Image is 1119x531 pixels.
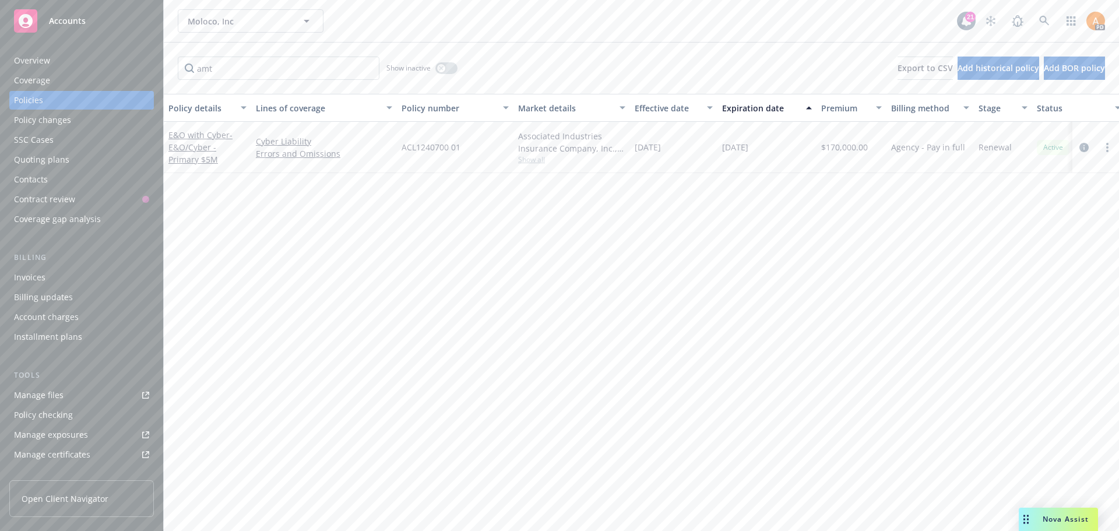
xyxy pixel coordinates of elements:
div: Quoting plans [14,150,69,169]
a: Stop snowing [979,9,1002,33]
span: $170,000.00 [821,141,868,153]
button: Add historical policy [958,57,1039,80]
a: Report a Bug [1006,9,1029,33]
a: Policies [9,91,154,110]
div: Account charges [14,308,79,326]
button: Moloco, Inc [178,9,323,33]
button: Effective date [630,94,717,122]
div: Contract review [14,190,75,209]
a: SSC Cases [9,131,154,149]
a: Switch app [1060,9,1083,33]
button: Expiration date [717,94,817,122]
div: Coverage [14,71,50,90]
div: SSC Cases [14,131,54,149]
span: Add BOR policy [1044,62,1105,73]
a: Contract review [9,190,154,209]
div: Policy checking [14,406,73,424]
div: Invoices [14,268,45,287]
div: Contacts [14,170,48,189]
div: Manage files [14,386,64,405]
div: Billing [9,252,154,263]
a: Policy checking [9,406,154,424]
a: Account charges [9,308,154,326]
a: Installment plans [9,328,154,346]
span: Agency - Pay in full [891,141,965,153]
a: Invoices [9,268,154,287]
span: Active [1041,142,1065,153]
div: Policy number [402,102,496,114]
button: Market details [513,94,630,122]
div: Market details [518,102,613,114]
div: Status [1037,102,1108,114]
button: Policy details [164,94,251,122]
div: Expiration date [722,102,799,114]
input: Filter by keyword... [178,57,379,80]
span: [DATE] [635,141,661,153]
button: Premium [817,94,886,122]
button: Billing method [886,94,974,122]
button: Add BOR policy [1044,57,1105,80]
a: more [1100,140,1114,154]
div: Policy changes [14,111,71,129]
div: Associated Industries Insurance Company, Inc., AmTrust Financial Services, RT Specialty Insurance... [518,130,625,154]
span: - E&O/Cyber - Primary $5M [168,129,233,165]
span: Moloco, Inc [188,15,288,27]
a: Cyber Liability [256,135,392,147]
span: Open Client Navigator [22,493,108,505]
div: Manage exposures [14,425,88,444]
button: Lines of coverage [251,94,397,122]
a: Overview [9,51,154,70]
div: Tools [9,370,154,381]
a: Manage exposures [9,425,154,444]
div: Billing updates [14,288,73,307]
span: [DATE] [722,141,748,153]
div: 21 [965,12,976,22]
div: Effective date [635,102,700,114]
span: Export to CSV [898,62,953,73]
a: Quoting plans [9,150,154,169]
span: Add historical policy [958,62,1039,73]
div: Manage certificates [14,445,90,464]
div: Coverage gap analysis [14,210,101,228]
a: Coverage gap analysis [9,210,154,228]
a: Contacts [9,170,154,189]
div: Lines of coverage [256,102,379,114]
button: Nova Assist [1019,508,1098,531]
span: Show inactive [386,63,431,73]
button: Policy number [397,94,513,122]
span: Accounts [49,16,86,26]
a: Coverage [9,71,154,90]
a: Accounts [9,5,154,37]
button: Stage [974,94,1032,122]
a: Manage BORs [9,465,154,484]
div: Overview [14,51,50,70]
div: Drag to move [1019,508,1033,531]
div: Billing method [891,102,956,114]
a: Manage files [9,386,154,405]
img: photo [1086,12,1105,30]
div: Manage BORs [14,465,69,484]
div: Policies [14,91,43,110]
button: Export to CSV [898,57,953,80]
div: Stage [979,102,1015,114]
a: Search [1033,9,1056,33]
a: circleInformation [1077,140,1091,154]
a: Policy changes [9,111,154,129]
span: Show all [518,154,625,164]
span: Renewal [979,141,1012,153]
div: Installment plans [14,328,82,346]
a: Billing updates [9,288,154,307]
a: Manage certificates [9,445,154,464]
a: Errors and Omissions [256,147,392,160]
span: Nova Assist [1043,514,1089,524]
a: E&O with Cyber [168,129,233,165]
span: ACL1240700 01 [402,141,460,153]
div: Policy details [168,102,234,114]
div: Premium [821,102,869,114]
